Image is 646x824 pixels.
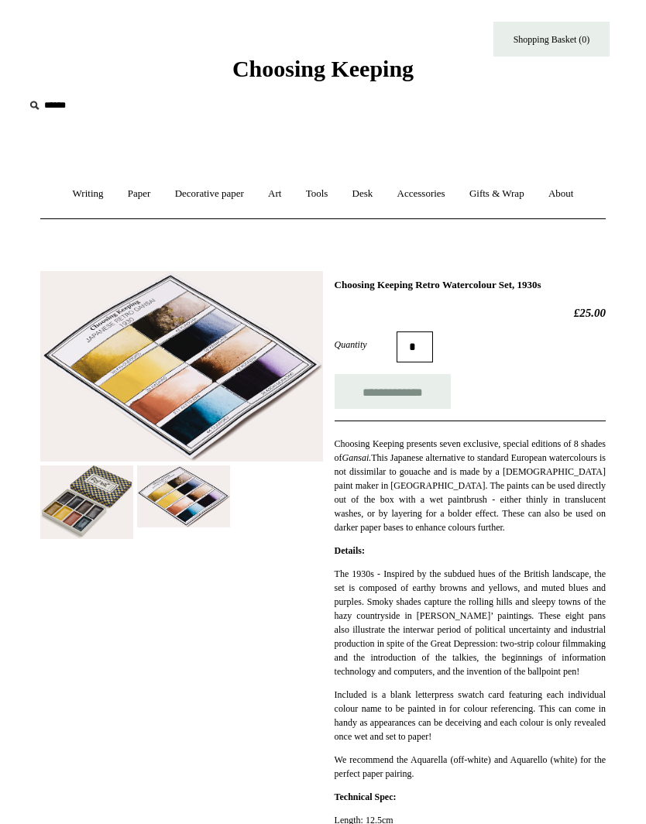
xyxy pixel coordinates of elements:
a: Tools [295,173,339,215]
p: Choosing Keeping presents seven exclusive, special editions of 8 shades of This Japanese alternat... [335,437,606,534]
img: Choosing Keeping Retro Watercolour Set, 1930s [137,465,230,528]
a: Accessories [387,173,456,215]
span: Choosing Keeping [232,56,414,81]
a: About [538,173,585,215]
a: Art [257,173,292,215]
em: Gansai. [342,452,372,463]
a: Shopping Basket (0) [493,22,610,57]
a: Gifts & Wrap [459,173,535,215]
p: We recommend the Aquarella (off-white) and Aquarello (white) for the perfect paper pairing. [335,753,606,781]
h1: Choosing Keeping Retro Watercolour Set, 1930s [335,279,606,291]
p: The 1930s - Inspired by the subdued hues of the British landscape, the set is composed of earthy ... [335,567,606,678]
strong: Details: [335,545,365,556]
a: Decorative paper [164,173,255,215]
a: Desk [342,173,384,215]
h2: £25.00 [335,306,606,320]
label: Quantity [335,338,397,352]
img: Choosing Keeping Retro Watercolour Set, 1930s [40,271,323,462]
p: Included is a blank letterpress swatch card featuring each individual colour name to be painted i... [335,688,606,743]
a: Writing [62,173,115,215]
a: Paper [117,173,162,215]
img: Choosing Keeping Retro Watercolour Set, 1930s [40,465,133,540]
a: Choosing Keeping [232,68,414,79]
strong: Technical Spec: [335,791,397,802]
